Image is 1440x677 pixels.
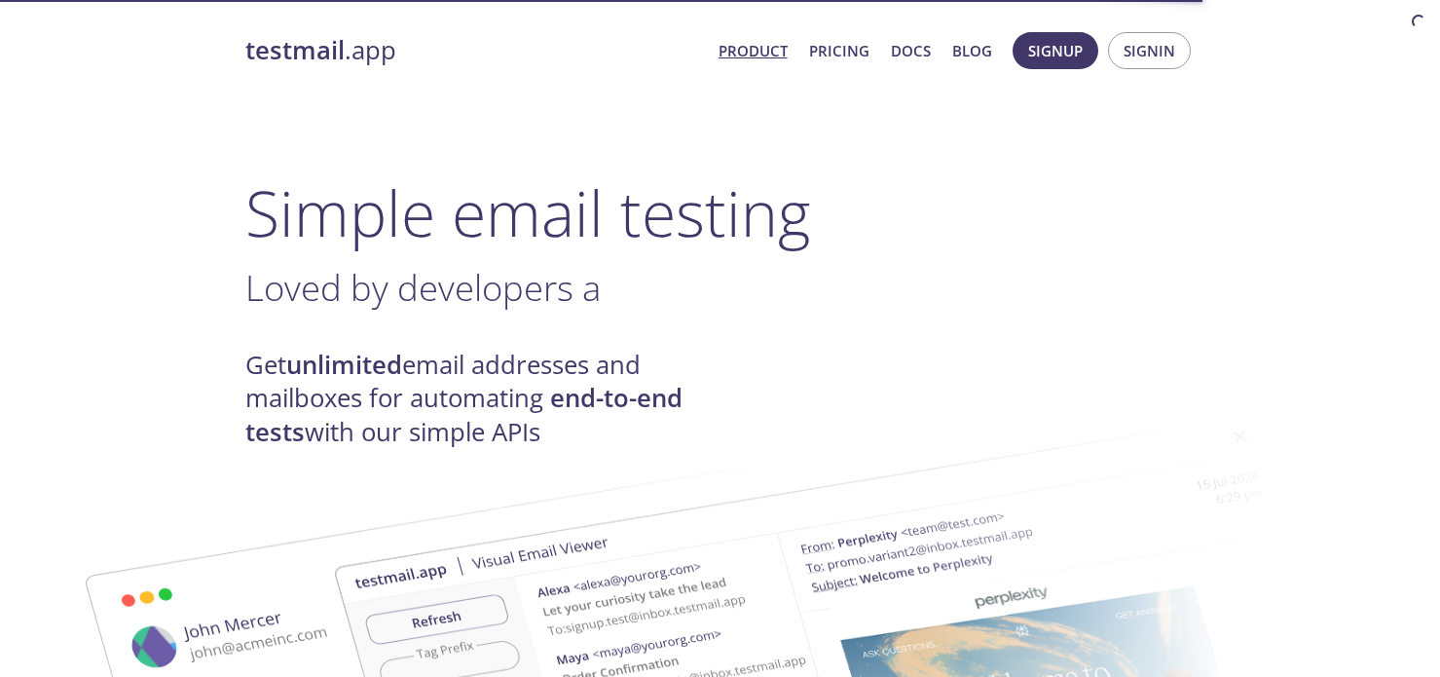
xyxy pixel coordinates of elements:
span: Signin [1124,38,1175,63]
a: Product [719,38,788,63]
button: Signin [1108,32,1191,69]
a: Blog [952,38,992,63]
span: Signup [1028,38,1083,63]
h1: Simple email testing [245,175,1196,250]
button: Signup [1013,32,1098,69]
strong: end-to-end tests [245,381,683,448]
span: Loved by developers a [245,263,601,312]
a: Pricing [809,38,869,63]
a: Docs [891,38,931,63]
strong: unlimited [286,348,402,382]
a: testmail.app [245,34,703,67]
strong: testmail [245,33,345,67]
h4: Get email addresses and mailboxes for automating with our simple APIs [245,349,720,449]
